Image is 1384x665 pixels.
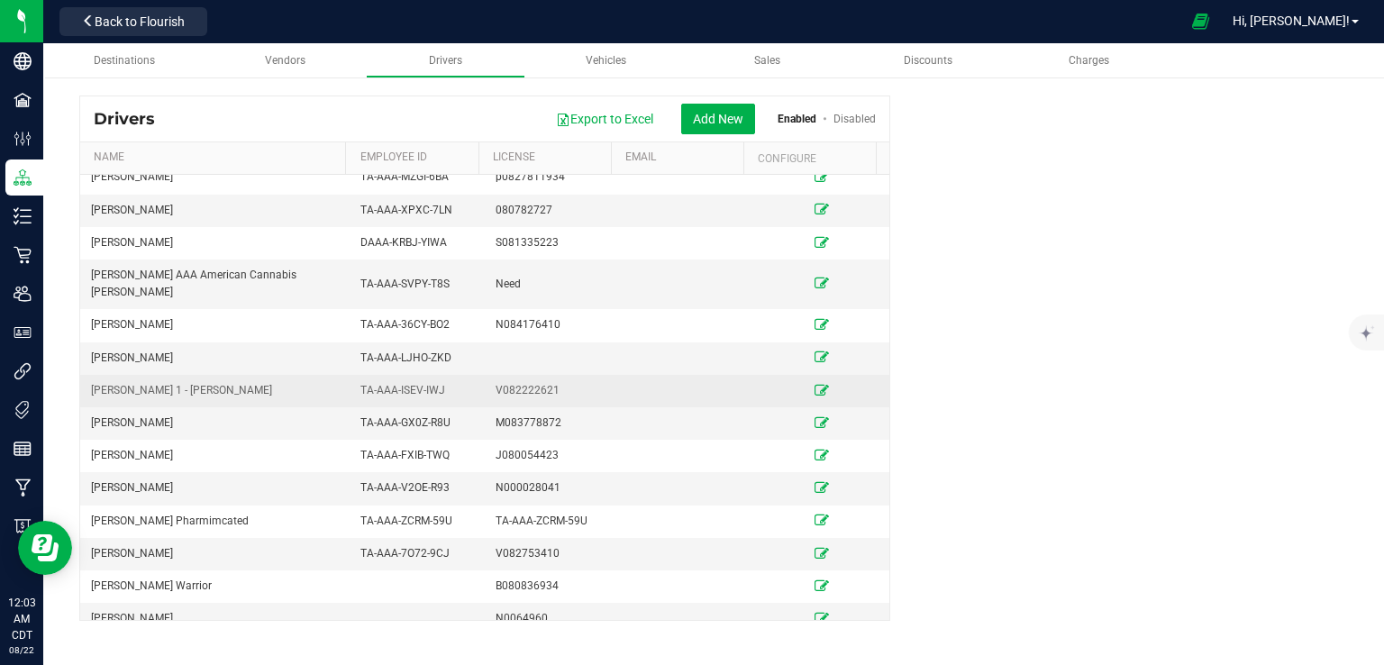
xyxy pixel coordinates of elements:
[265,54,305,67] span: Vendors
[743,142,876,175] th: Configure
[14,323,32,342] inline-svg: User Roles
[815,351,829,364] a: Edit Driver
[91,269,296,298] span: [PERSON_NAME] AAA American Cannabis [PERSON_NAME]
[360,384,445,396] span: TA-AAA-ISEV-IWJ
[754,54,780,67] span: Sales
[14,440,32,458] inline-svg: Reports
[496,579,559,592] span: B080836934
[496,515,587,527] span: TA-AAA-ZCRM-59U
[360,150,472,165] a: Employee ID
[14,362,32,380] inline-svg: Integrations
[815,449,829,461] a: Edit Driver
[91,579,212,592] span: [PERSON_NAME] Warrior
[360,351,451,364] span: TA-AAA-LJHO-ZKD
[496,318,560,331] span: N084176410
[91,384,272,396] span: [PERSON_NAME] 1 - [PERSON_NAME]
[91,515,249,527] span: [PERSON_NAME] Pharmimcated
[360,547,450,560] span: TA-AAA-7O72-9CJ
[360,416,451,429] span: TA-AAA-GX0Z-R8U
[360,318,450,331] span: TA-AAA-36CY-BO2
[496,384,560,396] span: V082222621
[360,204,452,216] span: TA-AAA-XPXC-7LN
[496,278,521,290] span: Need
[14,517,32,535] inline-svg: Billing
[681,104,755,134] button: Add New
[14,401,32,419] inline-svg: Tags
[8,595,35,643] p: 12:03 AM CDT
[904,54,952,67] span: Discounts
[496,416,561,429] span: M083778872
[815,416,829,429] a: Edit Driver
[91,318,173,331] span: [PERSON_NAME]
[496,547,560,560] span: V082753410
[91,351,173,364] span: [PERSON_NAME]
[778,113,816,125] a: Enabled
[59,7,207,36] button: Back to Flourish
[14,169,32,187] inline-svg: Distribution
[1180,4,1221,39] span: Open Ecommerce Menu
[360,278,450,290] span: TA-AAA-SVPY-T8S
[496,449,559,461] span: J080054423
[8,643,35,657] p: 08/22
[496,204,552,216] span: 080782727
[815,547,829,560] a: Edit Driver
[815,515,829,527] a: Edit Driver
[14,285,32,303] inline-svg: Users
[360,515,452,527] span: TA-AAA-ZCRM-59U
[14,130,32,148] inline-svg: Configuration
[815,170,829,183] a: Edit Driver
[14,207,32,225] inline-svg: Inventory
[429,54,462,67] span: Drivers
[94,150,339,165] a: Name
[18,521,72,575] iframe: Resource center
[360,236,447,249] span: DAAA-KRBJ-YIWA
[496,481,560,494] span: N000028041
[815,481,829,494] a: Edit Driver
[815,384,829,396] a: Edit Driver
[360,481,450,494] span: TA-AAA-V2OE-R93
[815,204,829,216] a: Edit Driver
[94,109,168,129] div: Drivers
[91,236,173,249] span: [PERSON_NAME]
[1233,14,1350,28] span: Hi, [PERSON_NAME]!
[94,54,155,67] span: Destinations
[91,612,173,624] span: [PERSON_NAME]
[14,91,32,109] inline-svg: Facilities
[14,478,32,496] inline-svg: Manufacturing
[815,236,829,249] a: Edit Driver
[833,113,876,125] a: Disabled
[815,318,829,331] a: Edit Driver
[815,278,829,290] a: Edit Driver
[544,104,665,134] button: Export to Excel
[815,579,829,592] a: Edit Driver
[496,170,565,183] span: p0827811934
[496,612,548,624] span: N0064960
[1069,54,1109,67] span: Charges
[91,204,173,216] span: [PERSON_NAME]
[496,236,559,249] span: S081335223
[360,170,449,183] span: TA-AAA-MZGI-6BA
[91,547,173,560] span: [PERSON_NAME]
[493,150,605,165] a: License
[91,416,173,429] span: [PERSON_NAME]
[91,449,173,461] span: [PERSON_NAME]
[91,481,173,494] span: [PERSON_NAME]
[14,246,32,264] inline-svg: Retail
[91,170,173,183] span: [PERSON_NAME]
[815,612,829,624] a: Edit Driver
[625,150,737,165] a: Email
[586,54,626,67] span: Vehicles
[14,52,32,70] inline-svg: Company
[360,449,450,461] span: TA-AAA-FXIB-TWQ
[95,14,185,29] span: Back to Flourish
